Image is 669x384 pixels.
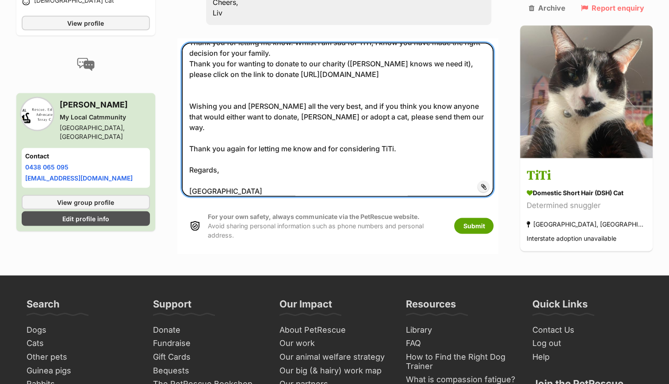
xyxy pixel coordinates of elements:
[22,211,150,226] a: Edit profile info
[149,364,267,377] a: Bequests
[527,200,646,212] div: Determined snuggler
[402,323,520,337] a: Library
[520,26,653,158] img: TiTi
[60,123,150,141] div: [GEOGRAPHIC_DATA], [GEOGRAPHIC_DATA]
[208,212,419,220] strong: For your own safety, always communicate via the PetRescue website.
[23,364,141,377] a: Guinea pigs
[23,350,141,364] a: Other pets
[60,112,150,121] div: My Local Catmmunity
[62,214,109,223] span: Edit profile info
[532,297,588,315] h3: Quick Links
[581,4,644,12] a: Report enquiry
[276,323,394,337] a: About PetRescue
[208,211,445,240] p: Avoid sharing personal information such as phone numbers and personal address.
[77,58,95,71] img: conversation-icon-4a6f8262b818ee0b60e3300018af0b2d0b884aa5de6e9bcb8d3d4eeb1a70a7c4.svg
[23,336,141,350] a: Cats
[25,163,69,170] a: 0438 065 095
[22,15,150,30] a: View profile
[527,189,646,198] div: Domestic Short Hair (DSH) Cat
[27,297,60,315] h3: Search
[402,350,520,372] a: How to Find the Right Dog Trainer
[454,218,493,234] button: Submit
[520,160,653,252] a: TiTi Domestic Short Hair (DSH) Cat Determined snuggler [GEOGRAPHIC_DATA], [GEOGRAPHIC_DATA] Inter...
[22,98,53,129] img: My Local Catmmunity profile pic
[406,297,456,315] h3: Resources
[276,364,394,377] a: Our big (& hairy) work map
[149,350,267,364] a: Gift Cards
[529,336,646,350] a: Log out
[527,235,616,243] span: Interstate adoption unavailable
[529,323,646,337] a: Contact Us
[527,167,646,187] h3: TiTi
[529,4,566,12] a: Archive
[153,297,191,315] h3: Support
[149,323,267,337] a: Donate
[527,219,646,231] div: [GEOGRAPHIC_DATA], [GEOGRAPHIC_DATA]
[276,350,394,364] a: Our animal welfare strategy
[60,98,150,111] h3: [PERSON_NAME]
[149,336,267,350] a: Fundraise
[402,336,520,350] a: FAQ
[23,323,141,337] a: Dogs
[22,195,150,209] a: View group profile
[25,151,146,160] h4: Contact
[57,197,114,207] span: View group profile
[67,18,104,27] span: View profile
[25,174,133,181] a: [EMAIL_ADDRESS][DOMAIN_NAME]
[529,350,646,364] a: Help
[276,336,394,350] a: Our work
[279,297,332,315] h3: Our Impact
